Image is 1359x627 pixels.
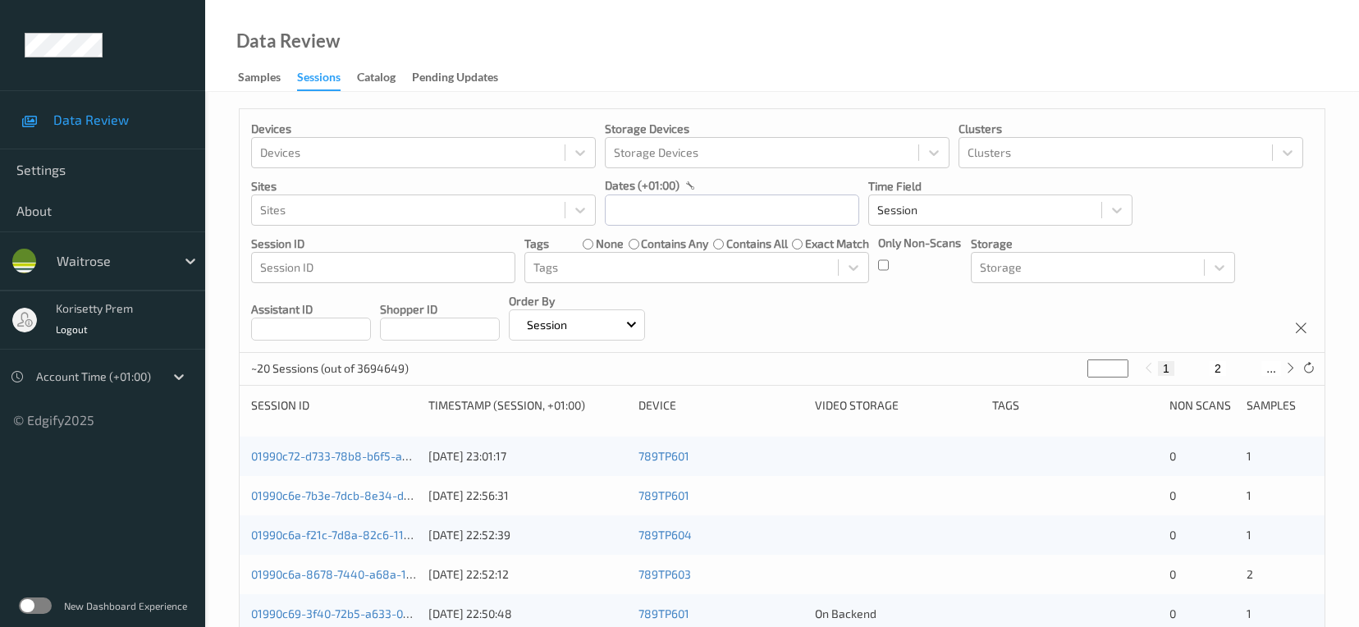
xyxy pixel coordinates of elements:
[638,449,689,463] a: 789TP601
[428,487,627,504] div: [DATE] 22:56:31
[1247,567,1253,581] span: 2
[428,527,627,543] div: [DATE] 22:52:39
[238,69,281,89] div: Samples
[641,236,708,252] label: contains any
[971,236,1235,252] p: Storage
[412,66,515,89] a: Pending Updates
[428,566,627,583] div: [DATE] 22:52:12
[1169,567,1176,581] span: 0
[1247,397,1313,414] div: Samples
[428,448,627,465] div: [DATE] 23:01:17
[251,121,596,137] p: Devices
[878,235,961,251] p: Only Non-Scans
[638,606,689,620] a: 789TP601
[638,567,691,581] a: 789TP603
[428,606,627,622] div: [DATE] 22:50:48
[251,236,515,252] p: Session ID
[412,69,498,89] div: Pending Updates
[357,69,396,89] div: Catalog
[521,317,573,333] p: Session
[1247,528,1251,542] span: 1
[524,236,549,252] p: Tags
[1169,528,1176,542] span: 0
[251,567,476,581] a: 01990c6a-8678-7440-a68a-1445761bdc0c
[868,178,1132,195] p: Time Field
[236,33,340,49] div: Data Review
[726,236,788,252] label: contains all
[992,397,1158,414] div: Tags
[605,177,679,194] p: dates (+01:00)
[1247,488,1251,502] span: 1
[1247,449,1251,463] span: 1
[251,528,468,542] a: 01990c6a-f21c-7d8a-82c6-11a01420be67
[297,66,357,91] a: Sessions
[251,301,371,318] p: Assistant ID
[1158,361,1174,376] button: 1
[509,293,645,309] p: Order By
[1169,397,1236,414] div: Non Scans
[638,488,689,502] a: 789TP601
[380,301,500,318] p: Shopper ID
[805,236,869,252] label: exact match
[959,121,1303,137] p: Clusters
[297,69,341,91] div: Sessions
[1261,361,1281,376] button: ...
[428,397,627,414] div: Timestamp (Session, +01:00)
[638,528,692,542] a: 789TP604
[815,606,981,622] div: On Backend
[1210,361,1226,376] button: 2
[1169,488,1176,502] span: 0
[251,178,596,195] p: Sites
[251,449,474,463] a: 01990c72-d733-78b8-b6f5-ab7c35b28b99
[815,397,981,414] div: Video Storage
[605,121,949,137] p: Storage Devices
[251,606,474,620] a: 01990c69-3f40-72b5-a633-0088c073a4f3
[357,66,412,89] a: Catalog
[251,397,417,414] div: Session ID
[1247,606,1251,620] span: 1
[251,360,409,377] p: ~20 Sessions (out of 3694649)
[1169,449,1176,463] span: 0
[1169,606,1176,620] span: 0
[638,397,804,414] div: Device
[251,488,468,502] a: 01990c6e-7b3e-7dcb-8e34-de7ccdf9afc3
[596,236,624,252] label: none
[238,66,297,89] a: Samples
